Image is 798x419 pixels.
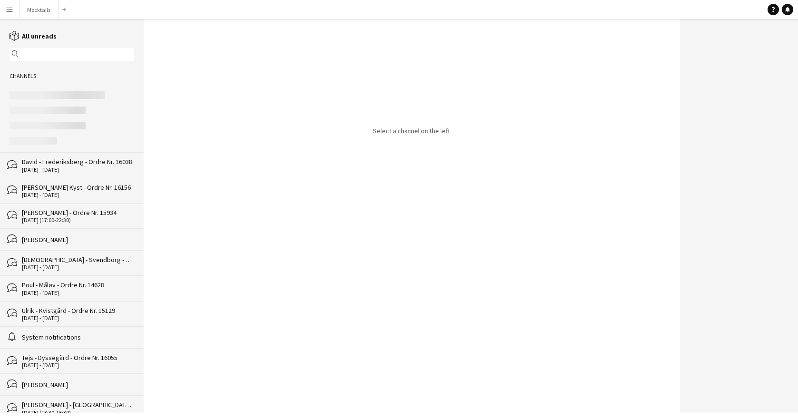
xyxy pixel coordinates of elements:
div: [DATE] (13:30-15:30) [22,409,134,416]
div: [DATE] - [DATE] [22,362,134,369]
div: System notifications [22,333,134,341]
div: [DATE] - [DATE] [22,166,134,173]
div: [PERSON_NAME] - Ordre Nr. 15934 [22,208,134,217]
div: David - Frederiksberg - Ordre Nr. 16038 [22,157,134,166]
div: Tejs - Dyssegård - Ordre Nr. 16055 [22,353,134,362]
div: [DEMOGRAPHIC_DATA] - Svendborg - Ordre Nr. 12836 [22,255,134,264]
div: Ulrik - Kvistgård - Ordre Nr. 15129 [22,306,134,315]
button: Mocktails [19,0,58,19]
div: [DATE] - [DATE] [22,290,134,296]
div: [PERSON_NAME] [22,235,134,244]
div: [PERSON_NAME] Kyst - Ordre Nr. 16156 [22,183,134,192]
div: [PERSON_NAME] [22,380,134,389]
a: All unreads [10,32,57,40]
div: [DATE] (17:00-22:30) [22,217,134,224]
div: [DATE] - [DATE] [22,264,134,271]
div: Poul - Måløv - Ordre Nr. 14628 [22,281,134,289]
div: [DATE] - [DATE] [22,192,134,198]
div: [PERSON_NAME] - [GEOGRAPHIC_DATA] - Ordre Nr. 16092 [22,400,134,409]
div: [DATE] - [DATE] [22,315,134,322]
p: Select a channel on the left. [373,127,451,135]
